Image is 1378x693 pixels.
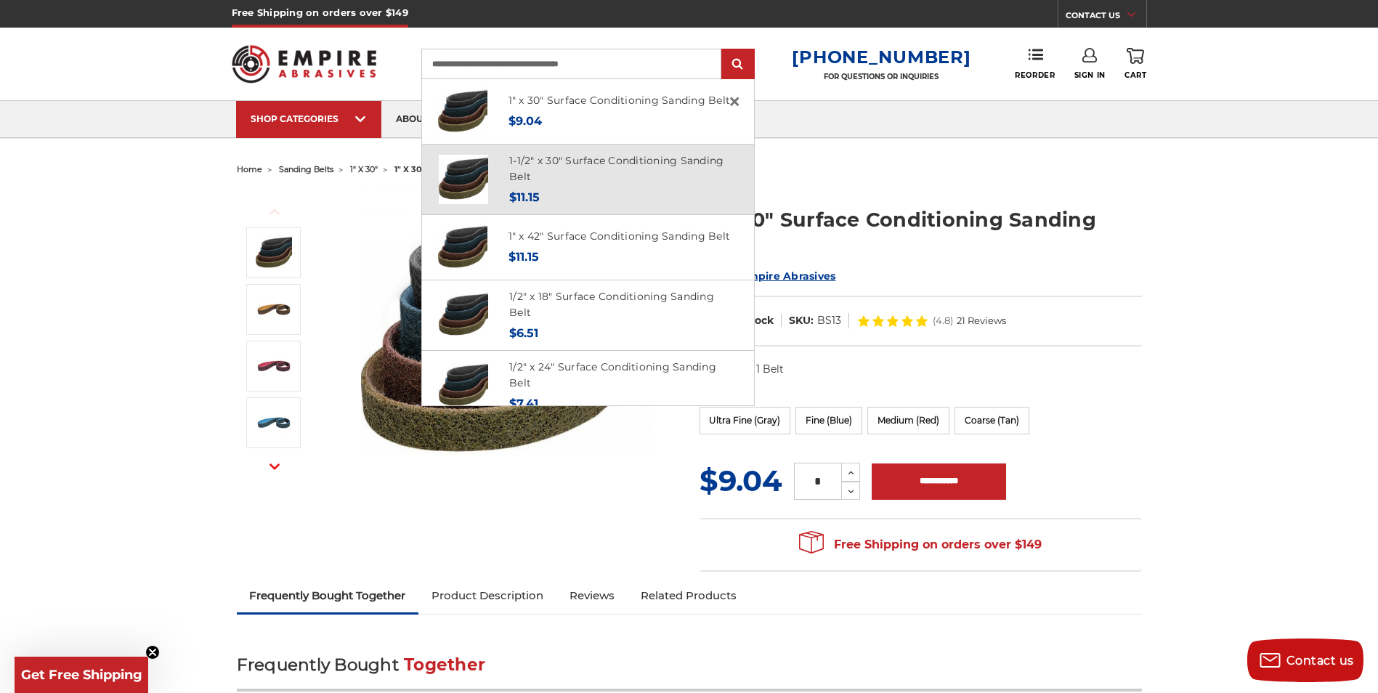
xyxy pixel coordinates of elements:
[1074,70,1106,80] span: Sign In
[404,654,485,675] span: Together
[145,645,160,660] button: Close teaser
[439,291,488,340] img: Surface Conditioning Sanding Belts
[799,530,1042,559] span: Free Shipping on orders over $149
[237,580,419,612] a: Frequently Bought Together
[728,87,741,115] span: ×
[256,291,292,328] img: 1"x30" Coarse Surface Conditioning Belt
[381,101,457,138] a: about us
[700,206,1142,262] h1: 1" x 30" Surface Conditioning Sanding Belt
[509,290,714,320] a: 1/2" x 18" Surface Conditioning Sanding Belt
[509,326,538,340] span: $6.51
[15,657,148,693] div: Get Free ShippingClose teaser
[438,223,487,272] img: 1"x42" Surface Conditioning Sanding Belts
[1015,70,1055,80] span: Reorder
[556,580,628,612] a: Reviews
[439,361,488,410] img: Surface Conditioning Sanding Belts
[361,190,652,480] img: 1"x30" Surface Conditioning Sanding Belts
[1286,654,1354,668] span: Contact us
[628,580,750,612] a: Related Products
[509,154,724,184] a: 1-1/2" x 30" Surface Conditioning Sanding Belt
[1124,70,1146,80] span: Cart
[350,164,378,174] a: 1" x 30"
[508,230,731,243] a: 1" x 42" Surface Conditioning Sanding Belt
[756,362,784,377] dd: 1 Belt
[21,667,142,683] span: Get Free Shipping
[256,405,292,441] img: 1"x30" Fine Surface Conditioning Belt
[792,72,970,81] p: FOR QUESTIONS OR INQUIRIES
[792,46,970,68] a: [PHONE_NUMBER]
[724,50,753,79] input: Submit
[1015,48,1055,79] a: Reorder
[256,348,292,384] img: 1"x30" Medium Surface Conditioning Belt
[740,269,835,283] a: Empire Abrasives
[933,316,953,325] span: (4.8)
[256,235,292,271] img: 1"x30" Surface Conditioning Sanding Belts
[730,314,774,327] span: In Stock
[237,164,262,174] a: home
[509,190,540,204] span: $11.15
[508,250,539,264] span: $11.15
[508,114,542,128] span: $9.04
[1124,48,1146,80] a: Cart
[394,164,574,174] span: 1" x 30" surface conditioning sanding belt
[509,397,538,410] span: $7.41
[817,313,841,328] dd: BS13
[509,360,716,390] a: 1/2" x 24" Surface Conditioning Sanding Belt
[700,463,782,498] span: $9.04
[723,90,746,113] a: Close
[1066,7,1146,28] a: CONTACT US
[439,155,488,204] img: 1.5"x30" Surface Conditioning Sanding Belts
[1247,639,1363,682] button: Contact us
[232,36,377,92] img: Empire Abrasives
[237,654,399,675] span: Frequently Bought
[957,316,1006,325] span: 21 Reviews
[257,196,292,227] button: Previous
[508,94,731,107] a: 1" x 30" Surface Conditioning Sanding Belt
[700,385,1142,400] label: Belt Grit:
[418,580,556,612] a: Product Description
[789,313,814,328] dt: SKU:
[438,87,487,137] img: 1"x30" Surface Conditioning Sanding Belts
[257,451,292,482] button: Next
[251,113,367,124] div: SHOP CATEGORIES
[279,164,333,174] a: sanding belts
